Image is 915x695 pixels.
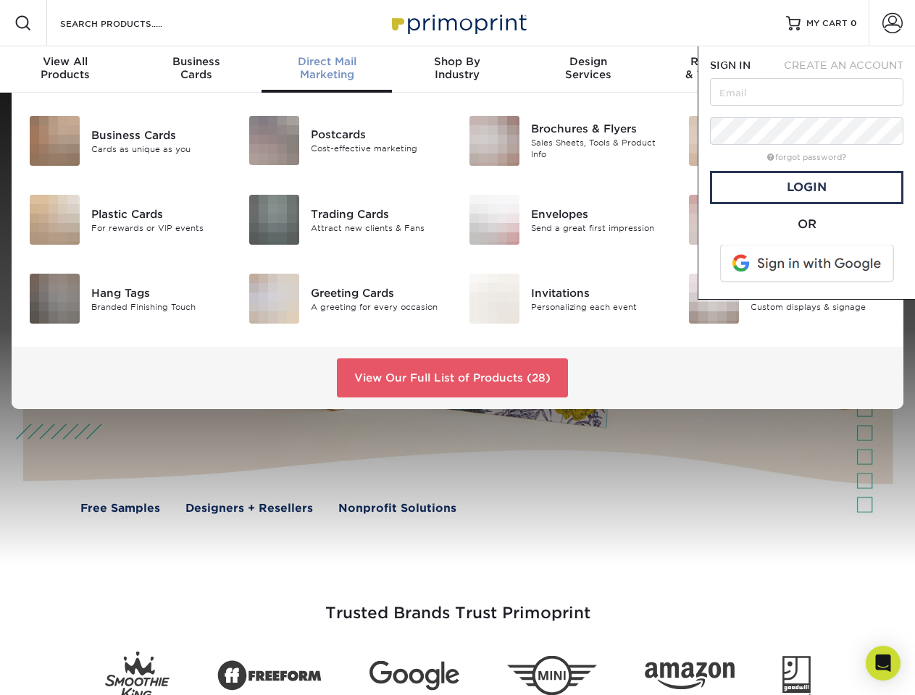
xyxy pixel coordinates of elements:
[369,661,459,691] img: Google
[4,651,123,690] iframe: Google Customer Reviews
[710,171,903,204] a: Login
[34,569,882,640] h3: Trusted Brands Trust Primoprint
[784,59,903,71] span: CREATE AN ACCOUNT
[130,55,261,68] span: Business
[262,55,392,81] div: Marketing
[767,153,846,162] a: forgot password?
[262,55,392,68] span: Direct Mail
[523,55,653,81] div: Services
[337,358,568,397] a: View Our Full List of Products (28)
[866,646,901,681] div: Open Intercom Messenger
[130,46,261,93] a: BusinessCards
[392,46,522,93] a: Shop ByIndustry
[782,656,811,695] img: Goodwill
[262,46,392,93] a: Direct MailMarketing
[710,216,903,233] div: OR
[392,55,522,68] span: Shop By
[653,55,784,68] span: Resources
[710,78,903,106] input: Email
[385,7,530,38] img: Primoprint
[710,59,751,71] span: SIGN IN
[806,17,848,30] span: MY CART
[130,55,261,81] div: Cards
[653,46,784,93] a: Resources& Templates
[59,14,200,32] input: SEARCH PRODUCTS.....
[653,55,784,81] div: & Templates
[392,55,522,81] div: Industry
[523,55,653,68] span: Design
[523,46,653,93] a: DesignServices
[645,662,735,690] img: Amazon
[851,18,857,28] span: 0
